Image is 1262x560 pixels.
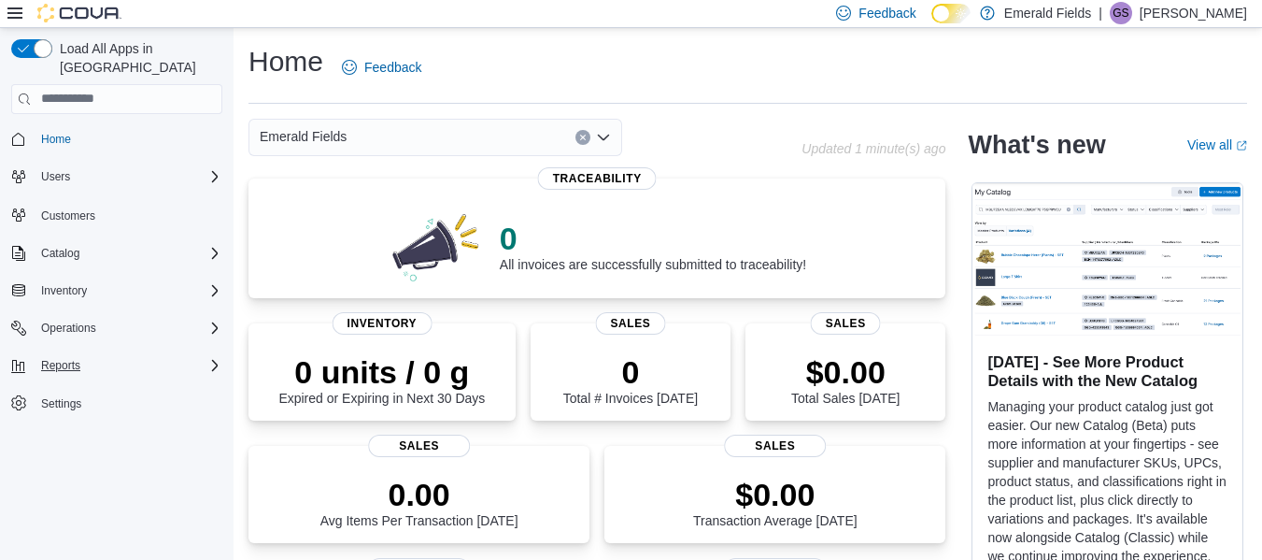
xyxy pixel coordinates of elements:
[34,280,222,302] span: Inventory
[500,220,806,257] p: 0
[34,165,222,188] span: Users
[34,280,94,302] button: Inventory
[37,4,121,22] img: Cova
[34,205,103,227] a: Customers
[34,242,222,265] span: Catalog
[334,49,429,86] a: Feedback
[4,315,230,341] button: Operations
[791,353,900,391] p: $0.00
[4,201,230,228] button: Customers
[34,392,222,415] span: Settings
[563,353,698,406] div: Total # Invoices [DATE]
[968,130,1105,160] h2: What's new
[811,312,881,335] span: Sales
[595,312,665,335] span: Sales
[500,220,806,272] div: All invoices are successfully submitted to traceability!
[1236,140,1247,151] svg: External link
[4,164,230,190] button: Users
[34,354,222,377] span: Reports
[41,208,95,223] span: Customers
[41,132,71,147] span: Home
[320,476,518,513] p: 0.00
[1004,2,1091,24] p: Emerald Fields
[575,130,590,145] button: Clear input
[931,4,971,23] input: Dark Mode
[931,23,932,24] span: Dark Mode
[41,396,81,411] span: Settings
[333,312,432,335] span: Inventory
[4,125,230,152] button: Home
[34,203,222,226] span: Customers
[34,317,104,339] button: Operations
[34,242,87,265] button: Catalog
[41,169,70,184] span: Users
[34,127,222,151] span: Home
[693,476,858,528] div: Transaction Average [DATE]
[1099,2,1102,24] p: |
[52,39,222,77] span: Load All Apps in [GEOGRAPHIC_DATA]
[987,352,1227,390] h3: [DATE] - See More Product Details with the New Catalog
[388,208,485,283] img: 0
[41,246,79,261] span: Catalog
[4,278,230,304] button: Inventory
[4,240,230,266] button: Catalog
[1187,137,1247,152] a: View allExternal link
[248,43,323,80] h1: Home
[34,128,78,151] a: Home
[801,141,945,156] p: Updated 1 minute(s) ago
[4,352,230,379] button: Reports
[320,476,518,528] div: Avg Items Per Transaction [DATE]
[364,58,421,77] span: Feedback
[11,118,222,466] nav: Complex example
[34,393,89,415] a: Settings
[596,130,611,145] button: Open list of options
[4,390,230,417] button: Settings
[368,435,471,457] span: Sales
[278,353,485,391] p: 0 units / 0 g
[858,4,915,22] span: Feedback
[724,435,827,457] span: Sales
[791,353,900,406] div: Total Sales [DATE]
[1110,2,1132,24] div: Gulzar Sayall
[34,317,222,339] span: Operations
[260,125,347,148] span: Emerald Fields
[278,353,485,406] div: Expired or Expiring in Next 30 Days
[34,354,88,377] button: Reports
[1113,2,1128,24] span: GS
[563,353,698,391] p: 0
[41,321,96,336] span: Operations
[34,165,78,188] button: Users
[41,358,80,373] span: Reports
[693,476,858,513] p: $0.00
[41,283,87,298] span: Inventory
[1140,2,1247,24] p: [PERSON_NAME]
[538,167,657,190] span: Traceability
